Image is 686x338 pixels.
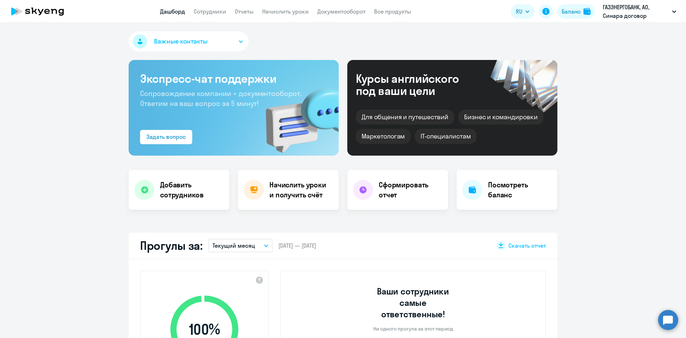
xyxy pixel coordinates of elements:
div: IT-специалистам [415,129,476,144]
span: [DATE] — [DATE] [278,242,316,249]
span: RU [516,7,522,16]
a: Документооборот [317,8,366,15]
a: Отчеты [235,8,254,15]
a: Начислить уроки [262,8,309,15]
p: Ни одного прогула за этот период [373,326,453,332]
a: Все продукты [374,8,411,15]
div: Маркетологам [356,129,411,144]
a: Дашборд [160,8,185,15]
h3: Экспресс-чат поддержки [140,71,327,86]
span: 100 % [163,321,245,338]
span: Сопровождение компании + документооборот. Ответим на ваш вопрос за 5 минут! [140,89,302,108]
h4: Посмотреть баланс [488,180,552,200]
img: balance [583,8,591,15]
button: Задать вопрос [140,130,192,144]
div: Баланс [562,7,581,16]
button: Важные контакты [129,31,249,51]
h4: Сформировать отчет [379,180,442,200]
a: Сотрудники [194,8,226,15]
button: ГАЗЭНЕРГОБАНК, АО, Синара договор [599,3,680,20]
button: RU [511,4,535,19]
div: Курсы английского под ваши цели [356,72,478,97]
p: Текущий месяц [213,241,255,250]
h3: Ваши сотрудники самые ответственные! [367,286,459,320]
span: Скачать отчет [508,242,546,249]
h2: Прогулы за: [140,238,203,253]
div: Бизнес и командировки [458,110,543,125]
button: Балансbalance [557,4,595,19]
h4: Добавить сотрудников [160,180,224,200]
div: Для общения и путешествий [356,110,454,125]
span: Важные контакты [154,37,208,46]
img: bg-img [255,75,339,156]
p: ГАЗЭНЕРГОБАНК, АО, Синара договор [603,3,669,20]
button: Текущий месяц [208,239,273,252]
div: Задать вопрос [146,132,186,141]
h4: Начислить уроки и получить счёт [269,180,332,200]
